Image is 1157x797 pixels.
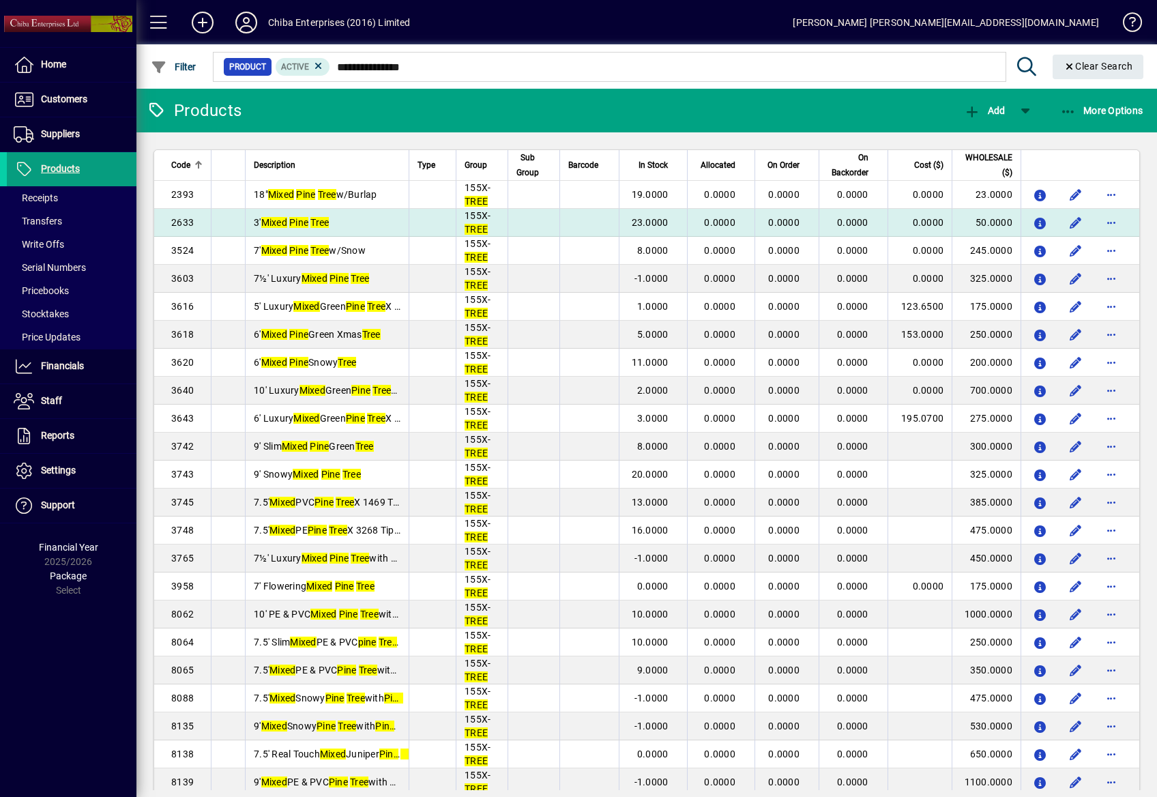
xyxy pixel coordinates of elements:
[362,329,381,340] em: Tree
[289,329,308,340] em: Pine
[351,385,370,396] em: Pine
[418,158,435,173] span: Type
[768,497,800,508] span: 0.0000
[767,158,800,173] span: On Order
[171,301,194,312] span: 3616
[768,217,800,228] span: 0.0000
[7,209,136,233] a: Transfers
[465,462,490,487] span: 155X-
[1057,98,1147,123] button: More Options
[310,245,329,256] em: Tree
[293,301,319,312] em: Mixed
[171,385,194,396] span: 3640
[171,158,203,173] div: Code
[465,378,490,403] span: 155X-
[768,525,800,536] span: 0.0000
[1100,351,1122,373] button: More options
[254,273,369,284] span: 7½' Luxury
[637,301,669,312] span: 1.0000
[837,217,868,228] span: 0.0000
[568,158,611,173] div: Barcode
[14,216,62,227] span: Transfers
[632,189,669,200] span: 19.0000
[637,329,669,340] span: 5.0000
[837,553,868,564] span: 0.0000
[516,150,539,180] span: Sub Group
[465,546,490,570] span: 155X-
[465,476,488,487] em: TREE
[837,245,868,256] span: 0.0000
[7,489,136,523] a: Support
[704,525,735,536] span: 0.0000
[147,55,200,79] button: Filter
[254,217,329,228] span: 3'
[338,357,356,368] em: Tree
[268,189,294,200] em: Mixed
[1065,351,1087,373] button: Edit
[1065,547,1087,569] button: Edit
[465,420,488,431] em: TREE
[837,497,868,508] span: 0.0000
[704,189,735,200] span: 0.0000
[952,461,1021,489] td: 325.0000
[696,158,747,173] div: Allocated
[837,273,868,284] span: 0.0000
[1065,687,1087,709] button: Edit
[171,497,194,508] span: 3745
[1100,715,1122,737] button: More options
[952,293,1021,321] td: 175.0000
[768,385,800,396] span: 0.0000
[704,245,735,256] span: 0.0000
[837,189,868,200] span: 0.0000
[50,570,87,581] span: Package
[171,273,194,284] span: 3603
[952,517,1021,545] td: 475.0000
[318,189,336,200] em: Tree
[704,553,735,564] span: 0.0000
[314,497,334,508] em: Pine
[465,392,488,403] em: TREE
[632,357,669,368] span: 11.0000
[465,574,490,598] span: 155X-
[147,100,241,121] div: Products
[837,357,868,368] span: 0.0000
[254,158,295,173] span: Description
[888,405,952,433] td: 195.0700
[465,252,488,263] em: TREE
[7,83,136,117] a: Customers
[1100,491,1122,513] button: More options
[888,321,952,349] td: 153.0000
[768,329,800,340] span: 0.0000
[351,553,369,564] em: Tree
[465,196,488,207] em: TREE
[465,224,488,235] em: TREE
[306,581,332,592] em: Mixed
[704,357,735,368] span: 0.0000
[7,186,136,209] a: Receipts
[293,469,319,480] em: Mixed
[171,245,194,256] span: 3524
[837,329,868,340] span: 0.0000
[465,350,490,375] span: 155X-
[171,441,194,452] span: 3742
[704,497,735,508] span: 0.0000
[254,158,400,173] div: Description
[171,189,194,200] span: 2393
[1100,771,1122,793] button: More options
[1100,435,1122,457] button: More options
[41,163,80,174] span: Products
[1065,184,1087,205] button: Edit
[7,419,136,453] a: Reports
[768,553,800,564] span: 0.0000
[372,385,391,396] em: Tree
[41,499,75,510] span: Support
[837,469,868,480] span: 0.0000
[639,158,668,173] span: In Stock
[7,325,136,349] a: Price Updates
[254,357,356,368] span: 6' Snowy
[335,581,354,592] em: Pine
[952,181,1021,209] td: 23.0000
[1100,379,1122,401] button: More options
[837,301,868,312] span: 0.0000
[701,158,735,173] span: Allocated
